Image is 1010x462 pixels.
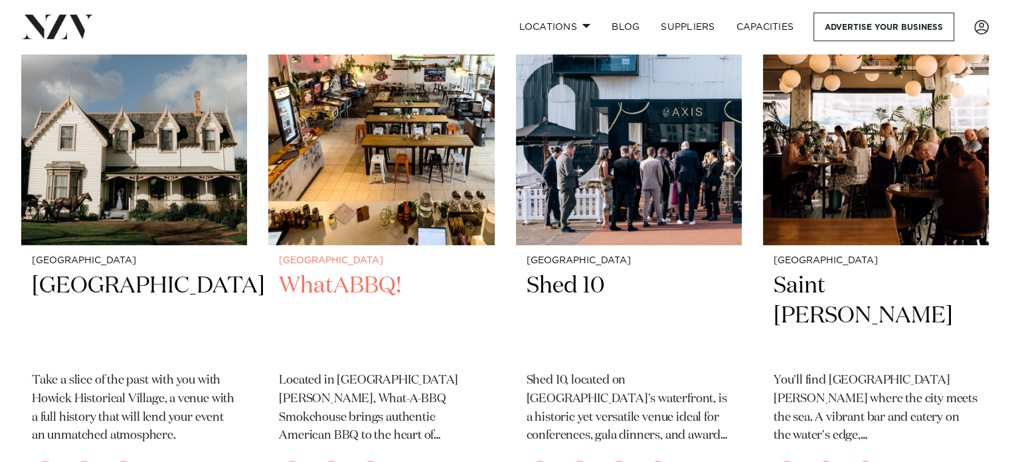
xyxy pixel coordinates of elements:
[21,15,94,39] img: nzv-logo.png
[279,256,483,266] small: [GEOGRAPHIC_DATA]
[32,271,236,361] h2: [GEOGRAPHIC_DATA]
[726,13,805,41] a: Capacities
[774,256,978,266] small: [GEOGRAPHIC_DATA]
[527,372,731,446] p: Shed 10, located on [GEOGRAPHIC_DATA]'s waterfront, is a historic yet versatile venue ideal for c...
[527,256,731,266] small: [GEOGRAPHIC_DATA]
[32,256,236,266] small: [GEOGRAPHIC_DATA]
[527,271,731,361] h2: Shed 10
[813,13,954,41] a: Advertise your business
[279,271,483,361] h2: WhatABBQ!
[650,13,725,41] a: SUPPLIERS
[279,372,483,446] p: Located in [GEOGRAPHIC_DATA][PERSON_NAME], What-A-BBQ Smokehouse brings authentic American BBQ to...
[508,13,601,41] a: Locations
[32,372,236,446] p: Take a slice of the past with you with Howick Historical Village, a venue with a full history tha...
[774,271,978,361] h2: Saint [PERSON_NAME]
[774,372,978,446] p: You'll find [GEOGRAPHIC_DATA][PERSON_NAME] where the city meets the sea. A vibrant bar and eatery...
[601,13,650,41] a: BLOG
